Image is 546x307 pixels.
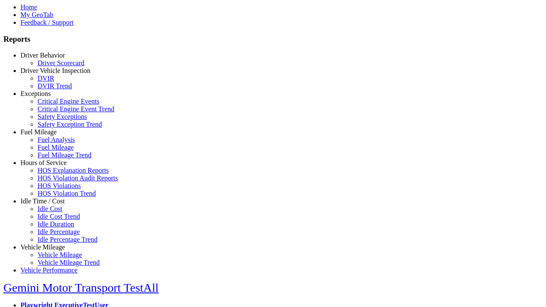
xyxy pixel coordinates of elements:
a: Fuel Mileage Trend [38,151,91,159]
a: DVIR [38,75,54,82]
a: Safety Exceptions [38,113,87,120]
a: Fuel Analysis [38,136,75,143]
a: Fuel Mileage [20,128,57,136]
a: Idle Duration [38,220,74,228]
a: Idle Cost Trend [38,213,80,220]
a: Driver Behavior [20,52,65,59]
a: Vehicle Mileage [20,243,65,251]
h3: Reports [3,35,543,44]
a: Idle Time / Cost [20,197,65,205]
a: Idle Percentage Trend [38,236,97,243]
a: HOS Violation Trend [38,190,96,197]
a: Driver Scorecard [38,59,84,67]
a: Home [20,3,37,11]
a: Idle Percentage [38,228,80,235]
a: Safety Exception Trend [38,121,102,128]
a: HOS Violation Audit Reports [38,174,118,182]
a: Fuel Mileage [38,144,74,151]
a: HOS Explanation Reports [38,167,109,174]
a: Feedback / Support [20,19,73,26]
a: Vehicle Mileage [38,251,82,258]
a: Vehicle Performance [20,266,78,274]
a: Exceptions [20,90,51,97]
a: Critical Engine Event Trend [38,105,114,113]
a: DVIR Trend [38,82,72,90]
a: Driver Vehicle Inspection [20,67,90,74]
a: Hours of Service [20,159,67,166]
a: Critical Engine Events [38,98,99,105]
a: HOS Violations [38,182,81,189]
a: Vehicle Mileage Trend [38,259,100,266]
a: Idle Cost [38,205,62,212]
a: My GeoTab [20,11,53,18]
a: Gemini Motor Transport TestAll [3,281,159,294]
